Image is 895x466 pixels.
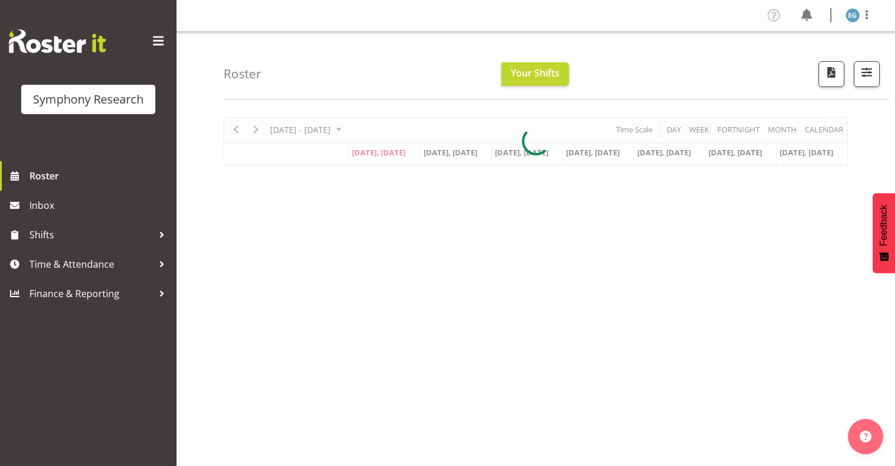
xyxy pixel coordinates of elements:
[860,431,871,442] img: help-xxl-2.png
[224,67,261,81] h4: Roster
[511,66,560,79] span: Your Shifts
[501,62,569,86] button: Your Shifts
[873,193,895,273] button: Feedback - Show survey
[29,255,153,273] span: Time & Attendance
[854,61,880,87] button: Filter Shifts
[819,61,844,87] button: Download a PDF of the roster according to the set date range.
[29,226,153,244] span: Shifts
[29,285,153,302] span: Finance & Reporting
[9,29,106,53] img: Rosterit website logo
[29,167,171,185] span: Roster
[879,205,889,246] span: Feedback
[33,91,144,108] div: Symphony Research
[846,8,860,22] img: evelyn-gray1866.jpg
[29,197,171,214] span: Inbox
